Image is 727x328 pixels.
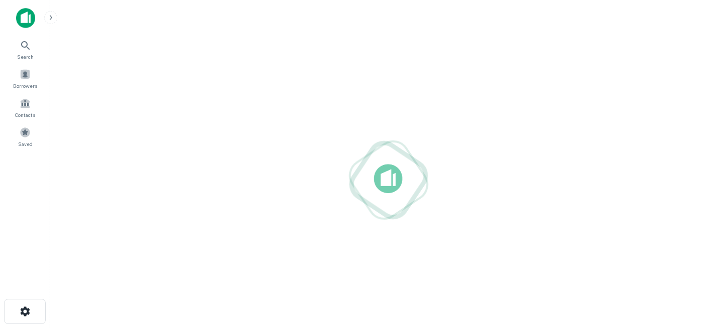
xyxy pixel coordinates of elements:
a: Contacts [3,94,47,121]
a: Borrowers [3,65,47,92]
a: Search [3,36,47,63]
span: Search [17,53,34,61]
span: Borrowers [13,82,37,90]
iframe: Chat Widget [677,248,727,296]
span: Contacts [15,111,35,119]
img: capitalize-icon.png [16,8,35,28]
span: Saved [18,140,33,148]
a: Saved [3,123,47,150]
